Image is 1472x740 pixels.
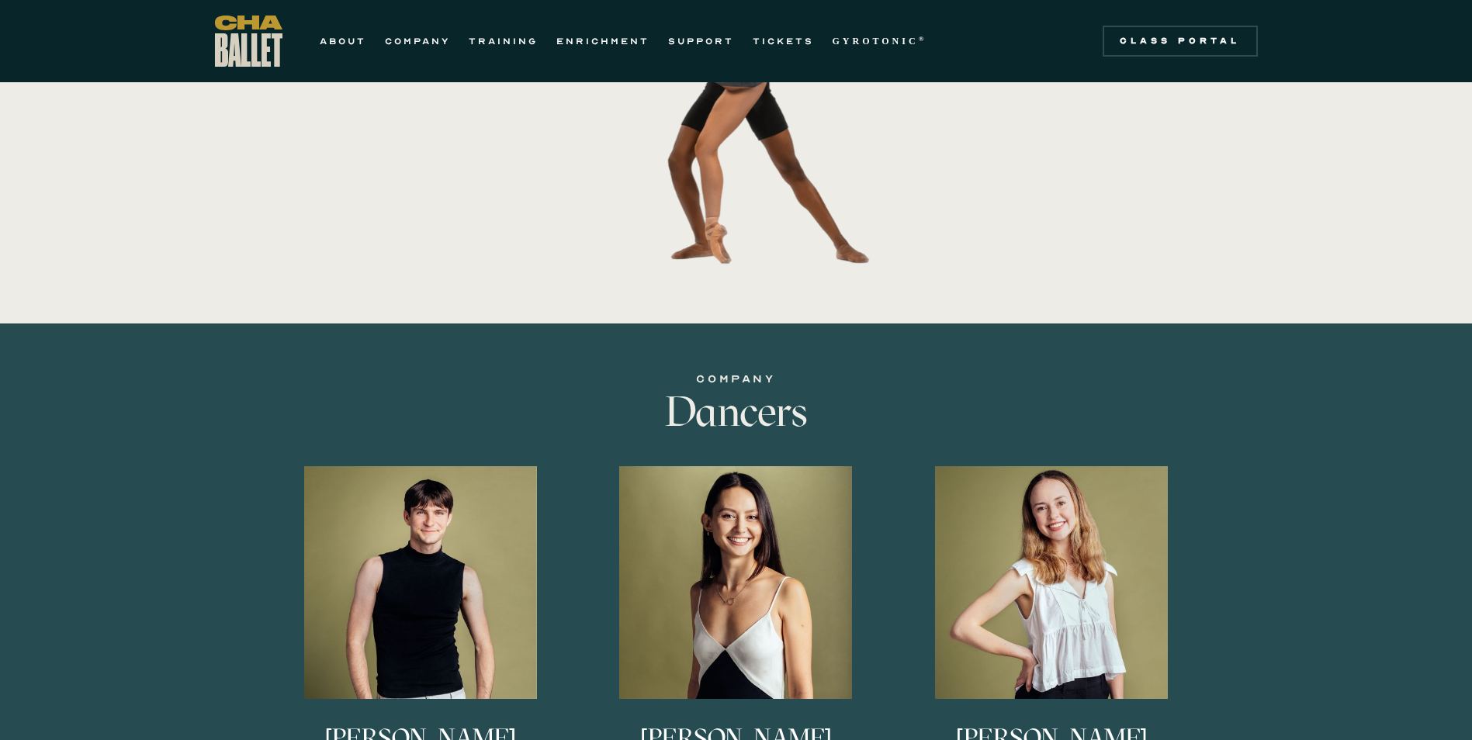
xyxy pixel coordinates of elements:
strong: GYROTONIC [833,36,919,47]
a: ABOUT [320,32,366,50]
a: COMPANY [385,32,450,50]
div: COMPANY [484,370,989,389]
div: Class Portal [1112,35,1249,47]
a: SUPPORT [668,32,734,50]
a: GYROTONIC® [833,32,927,50]
a: ENRICHMENT [556,32,649,50]
a: home [215,16,282,67]
sup: ® [919,35,927,43]
a: Class Portal [1103,26,1258,57]
a: TRAINING [469,32,538,50]
a: TICKETS [753,32,814,50]
h3: Dancers [484,389,989,435]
